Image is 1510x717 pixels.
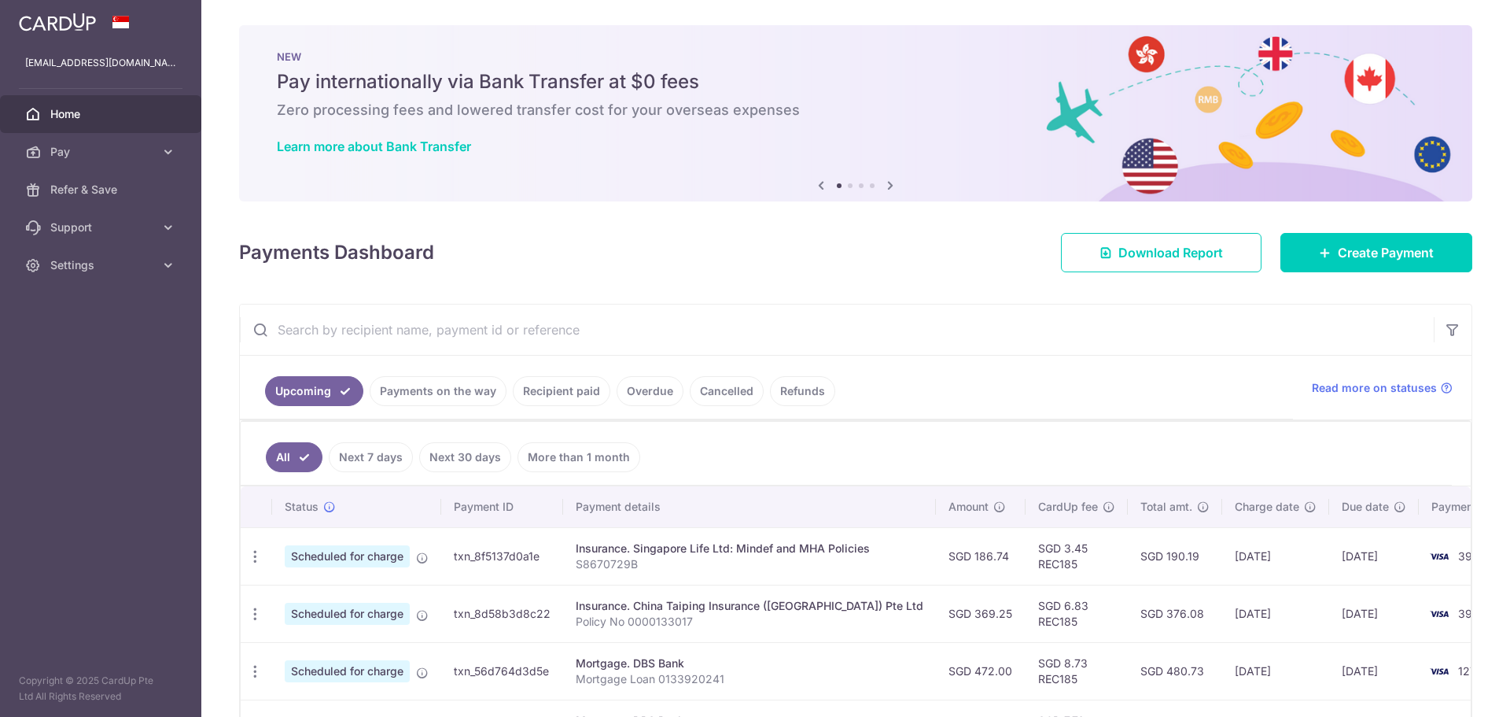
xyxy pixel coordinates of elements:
td: SGD 8.73 REC185 [1026,642,1128,700]
img: Bank Card [1423,662,1455,681]
td: [DATE] [1329,527,1419,585]
span: Scheduled for charge [285,603,410,625]
h4: Payments Dashboard [239,238,434,267]
td: SGD 472.00 [936,642,1026,700]
span: Home [50,106,154,122]
span: Refer & Save [50,182,154,198]
a: Download Report [1061,233,1261,272]
span: Create Payment [1338,243,1434,262]
span: Support [50,220,154,235]
a: All [266,442,322,472]
img: Bank transfer banner [239,25,1472,201]
a: Recipient paid [513,376,610,406]
a: Cancelled [690,376,764,406]
span: Scheduled for charge [285,660,410,682]
span: Settings [50,257,154,273]
td: SGD 3.45 REC185 [1026,527,1128,585]
span: CardUp fee [1038,499,1098,515]
span: 3996 [1458,549,1486,563]
p: [EMAIL_ADDRESS][DOMAIN_NAME] [25,55,176,71]
span: Status [285,499,319,515]
td: SGD 376.08 [1128,585,1222,642]
a: Upcoming [265,376,363,406]
p: NEW [277,50,1434,63]
span: Read more on statuses [1312,380,1437,396]
td: [DATE] [1222,585,1329,642]
a: Next 30 days [419,442,511,472]
div: Insurance. China Taiping Insurance ([GEOGRAPHIC_DATA]) Pte Ltd [576,598,923,614]
a: Overdue [617,376,683,406]
td: txn_8d58b3d8c22 [441,585,563,642]
span: Amount [948,499,989,515]
div: Mortgage. DBS Bank [576,656,923,671]
a: Refunds [770,376,835,406]
th: Payment details [563,486,936,527]
span: 1279 [1458,664,1483,678]
h5: Pay internationally via Bank Transfer at $0 fees [277,69,1434,94]
div: Insurance. Singapore Life Ltd: Mindef and MHA Policies [576,541,923,556]
h6: Zero processing fees and lowered transfer cost for your overseas expenses [277,101,1434,120]
td: txn_56d764d3d5e [441,642,563,700]
td: SGD 6.83 REC185 [1026,585,1128,642]
a: More than 1 month [517,442,640,472]
td: SGD 369.25 [936,585,1026,642]
td: SGD 190.19 [1128,527,1222,585]
span: 3996 [1458,607,1486,620]
span: Total amt. [1140,499,1192,515]
a: Create Payment [1280,233,1472,272]
span: Scheduled for charge [285,545,410,567]
p: S8670729B [576,556,923,572]
input: Search by recipient name, payment id or reference [240,305,1434,355]
p: Policy No 0000133017 [576,614,923,630]
img: CardUp [19,13,96,31]
span: Due date [1342,499,1389,515]
a: Learn more about Bank Transfer [277,139,471,154]
a: Payments on the way [370,376,506,406]
a: Read more on statuses [1312,380,1453,396]
p: Mortgage Loan 0133920241 [576,671,923,687]
a: Next 7 days [329,442,413,472]
td: [DATE] [1329,585,1419,642]
td: [DATE] [1222,527,1329,585]
td: txn_8f5137d0a1e [441,527,563,585]
span: Download Report [1118,243,1223,262]
span: Pay [50,144,154,160]
td: SGD 186.74 [936,527,1026,585]
img: Bank Card [1423,547,1455,566]
span: Charge date [1235,499,1299,515]
td: [DATE] [1222,642,1329,700]
td: SGD 480.73 [1128,642,1222,700]
th: Payment ID [441,486,563,527]
img: Bank Card [1423,604,1455,623]
td: [DATE] [1329,642,1419,700]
